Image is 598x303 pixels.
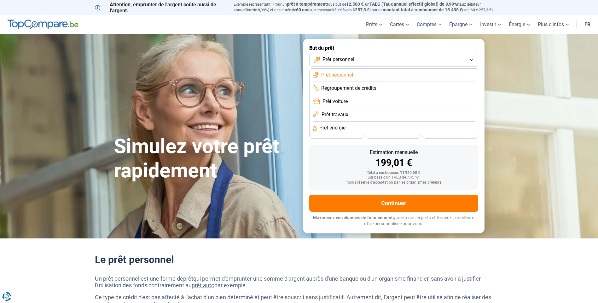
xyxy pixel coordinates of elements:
span: prêt à tempérament [287,2,327,7]
a: Plus d'infos [534,15,573,34]
a: prêt auto [192,282,214,289]
span: 257,3 € [355,7,369,12]
div: *Sous réserve d'acceptation par les organismes prêteurs [314,180,473,185]
a: Épargne [445,15,476,34]
a: Cartes [386,15,413,34]
span: Prêt énergie [319,124,345,131]
label: But du prêt [309,45,478,51]
button: Continuer [309,195,478,212]
p: Exemple représentatif : Pour un tous but de , un (taux débiteur annuel de 8,99%) et une durée de ... [234,2,503,13]
a: fr [581,15,594,34]
a: Énergie [505,15,534,34]
p: grâce à nos experts et trouvez la meilleure offre personnalisée pour vous. [309,215,478,227]
div: Total à rembourser: 11 940,60 € [314,171,473,175]
a: Comptes [413,15,445,34]
span: 30 mois [386,132,400,136]
span: Prêt voiture [322,98,348,105]
span: Prêt travaux [322,111,348,118]
span: fixe [245,7,253,12]
a: prêt [183,275,193,282]
img: TopCompare [8,20,78,30]
span: 24 mois [443,132,457,136]
span: montant total à rembourser de 15.438 € [383,7,462,12]
a: Investir [476,15,505,34]
div: 199,01 € [314,158,473,168]
span: 36 mois [329,132,343,136]
a: Prêts [362,15,386,34]
span: 12.500 € [346,2,363,7]
span: Prêt personnel [322,56,354,63]
span: TAEG (Taux annuel effectif global) de 8,99% [369,2,457,7]
h1: Simulez votre prêt rapidement [114,134,295,183]
span: Prêt personnel [321,71,353,78]
span: Maximisez vos chances de financement [313,215,393,220]
span: Regroupement de crédits [321,85,376,92]
div: Sur base d'un TAEG de 7,45 %* [314,175,473,180]
p: Attention, emprunter de l'argent coûte aussi de l'argent. [95,2,226,14]
h2: Le prêt personnel [95,254,503,266]
span: 60 mois [296,7,312,12]
p: Un prêt personnel est une forme de qui permet d'emprunter une somme d'argent auprès d'une banque ... [95,275,503,289]
div: Estimation mensuelle [314,150,473,155]
button: Prêt personnel [309,53,478,67]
